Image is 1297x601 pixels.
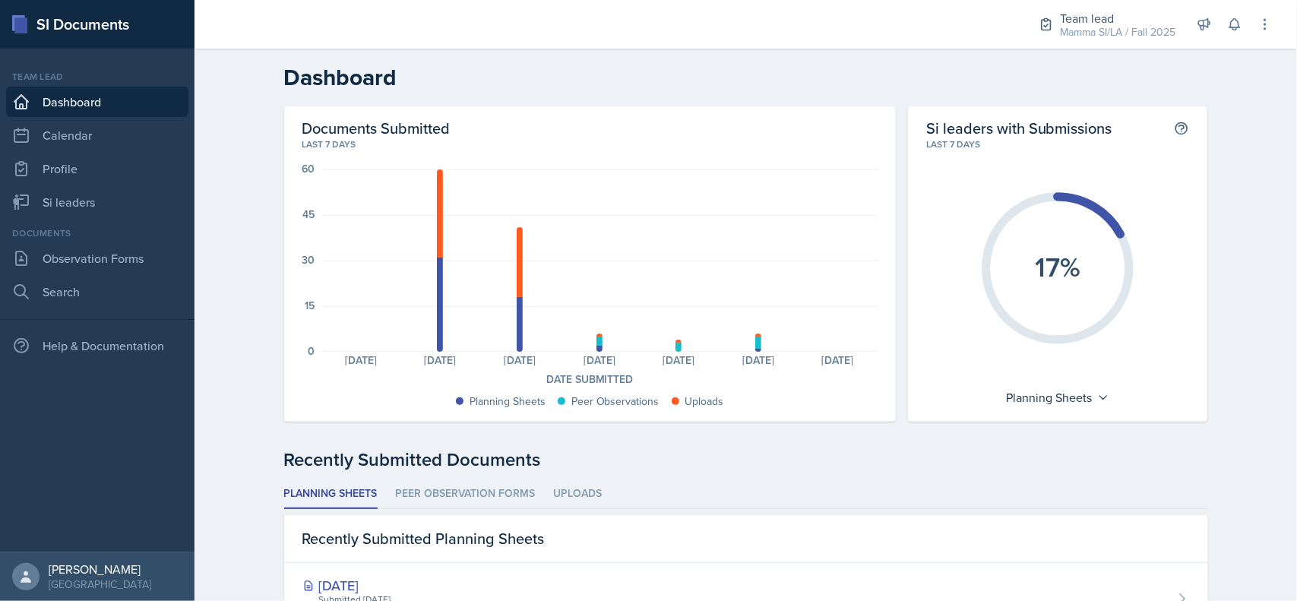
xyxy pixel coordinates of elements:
a: Profile [6,153,188,184]
h2: Documents Submitted [302,119,878,138]
div: Last 7 days [302,138,878,151]
div: Last 7 days [926,138,1190,151]
div: Documents [6,226,188,240]
div: [PERSON_NAME] [49,561,151,577]
div: 30 [302,255,315,265]
a: Si leaders [6,187,188,217]
div: [DATE] [559,355,639,365]
div: Help & Documentation [6,331,188,361]
div: 45 [303,209,315,220]
div: Team lead [6,70,188,84]
div: Mamma SI/LA / Fall 2025 [1060,24,1175,40]
a: Observation Forms [6,243,188,274]
div: Peer Observations [571,394,660,410]
a: Search [6,277,188,307]
div: Planning Sheets [999,385,1117,410]
a: Dashboard [6,87,188,117]
div: Uploads [685,394,724,410]
a: Calendar [6,120,188,150]
div: Planning Sheets [470,394,546,410]
text: 17% [1035,247,1080,286]
li: Planning Sheets [284,479,378,509]
div: [DATE] [480,355,560,365]
div: 15 [305,300,315,311]
div: [DATE] [719,355,799,365]
h2: Si leaders with Submissions [926,119,1112,138]
li: Peer Observation Forms [396,479,536,509]
div: [GEOGRAPHIC_DATA] [49,577,151,592]
div: 60 [302,163,315,174]
div: Date Submitted [302,372,878,387]
div: Recently Submitted Documents [284,446,1208,473]
div: [DATE] [302,575,549,596]
h2: Dashboard [284,64,1208,91]
li: Uploads [554,479,603,509]
div: Recently Submitted Planning Sheets [284,515,1208,563]
div: [DATE] [798,355,878,365]
div: 0 [308,346,315,356]
div: [DATE] [639,355,719,365]
div: [DATE] [321,355,401,365]
div: Team lead [1060,9,1175,27]
div: [DATE] [400,355,480,365]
